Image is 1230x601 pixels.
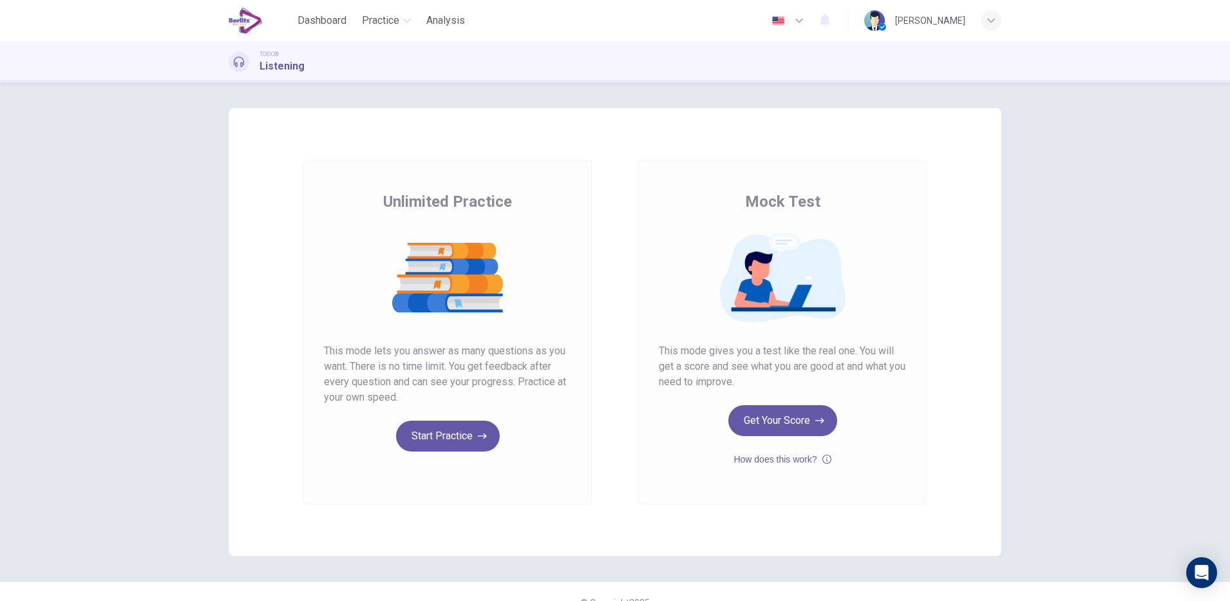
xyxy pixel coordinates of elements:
[292,9,352,32] button: Dashboard
[770,16,786,26] img: en
[728,405,837,436] button: Get Your Score
[357,9,416,32] button: Practice
[260,59,305,74] h1: Listening
[733,452,831,467] button: How does this work?
[1186,557,1217,588] div: Open Intercom Messenger
[298,13,346,28] span: Dashboard
[426,13,465,28] span: Analysis
[260,50,279,59] span: TOEIC®
[396,421,500,452] button: Start Practice
[229,8,263,33] img: EduSynch logo
[324,343,571,405] span: This mode lets you answer as many questions as you want. There is no time limit. You get feedback...
[895,13,965,28] div: [PERSON_NAME]
[745,191,820,212] span: Mock Test
[421,9,470,32] button: Analysis
[659,343,906,390] span: This mode gives you a test like the real one. You will get a score and see what you are good at a...
[362,13,399,28] span: Practice
[229,8,292,33] a: EduSynch logo
[864,10,885,31] img: Profile picture
[383,191,512,212] span: Unlimited Practice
